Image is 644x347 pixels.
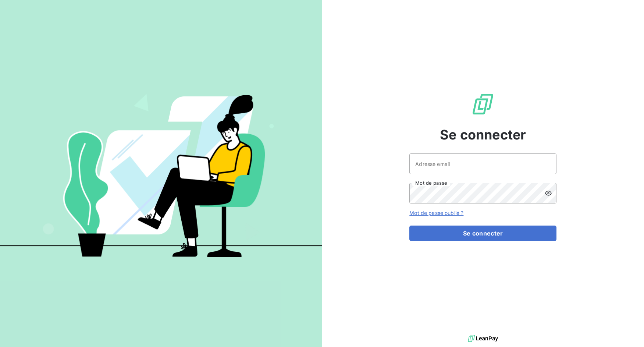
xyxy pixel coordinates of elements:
[409,153,556,174] input: placeholder
[409,226,556,241] button: Se connecter
[409,210,463,216] a: Mot de passe oublié ?
[471,92,495,116] img: Logo LeanPay
[468,333,498,344] img: logo
[440,125,526,145] span: Se connecter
